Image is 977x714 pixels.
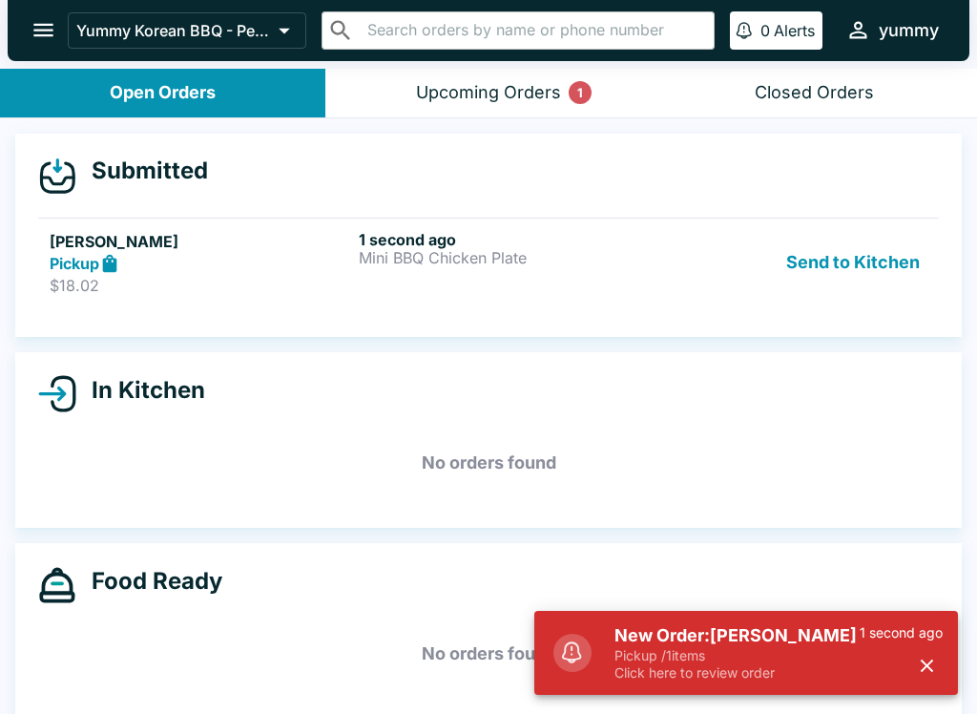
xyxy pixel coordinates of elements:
[359,249,660,266] p: Mini BBQ Chicken Plate
[38,429,939,497] h5: No orders found
[614,624,860,647] h5: New Order: [PERSON_NAME]
[76,376,205,405] h4: In Kitchen
[19,6,68,54] button: open drawer
[755,82,874,104] div: Closed Orders
[416,82,561,104] div: Upcoming Orders
[359,230,660,249] h6: 1 second ago
[838,10,946,51] button: yummy
[68,12,306,49] button: Yummy Korean BBQ - Pearlridge
[76,21,271,40] p: Yummy Korean BBQ - Pearlridge
[879,19,939,42] div: yummy
[110,82,216,104] div: Open Orders
[38,218,939,307] a: [PERSON_NAME]Pickup$18.021 second agoMini BBQ Chicken PlateSend to Kitchen
[38,619,939,688] h5: No orders found
[362,17,706,44] input: Search orders by name or phone number
[577,83,583,102] p: 1
[76,567,222,596] h4: Food Ready
[779,230,927,296] button: Send to Kitchen
[50,230,351,253] h5: [PERSON_NAME]
[774,21,815,40] p: Alerts
[760,21,770,40] p: 0
[76,157,208,185] h4: Submitted
[50,254,99,273] strong: Pickup
[860,624,943,641] p: 1 second ago
[614,647,860,664] p: Pickup / 1 items
[50,276,351,295] p: $18.02
[614,664,860,682] p: Click here to review order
